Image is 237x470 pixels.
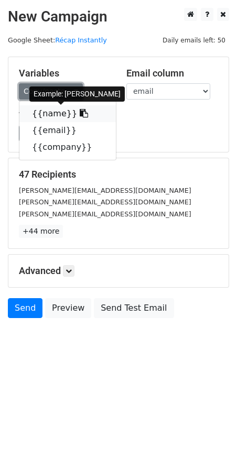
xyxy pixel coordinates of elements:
[8,8,229,26] h2: New Campaign
[19,198,191,206] small: [PERSON_NAME][EMAIL_ADDRESS][DOMAIN_NAME]
[8,36,107,44] small: Google Sheet:
[29,86,125,102] div: Example: [PERSON_NAME]
[19,122,116,139] a: {{email}}
[19,225,63,238] a: +44 more
[19,68,111,79] h5: Variables
[8,298,42,318] a: Send
[19,169,218,180] h5: 47 Recipients
[126,68,218,79] h5: Email column
[19,139,116,156] a: {{company}}
[19,187,191,194] small: [PERSON_NAME][EMAIL_ADDRESS][DOMAIN_NAME]
[185,420,237,470] div: Widget de chat
[159,35,229,46] span: Daily emails left: 50
[185,420,237,470] iframe: Chat Widget
[159,36,229,44] a: Daily emails left: 50
[19,83,83,100] a: Copy/paste...
[55,36,107,44] a: Récap Instantly
[94,298,174,318] a: Send Test Email
[19,105,116,122] a: {{name}}
[19,265,218,277] h5: Advanced
[45,298,91,318] a: Preview
[19,210,191,218] small: [PERSON_NAME][EMAIL_ADDRESS][DOMAIN_NAME]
